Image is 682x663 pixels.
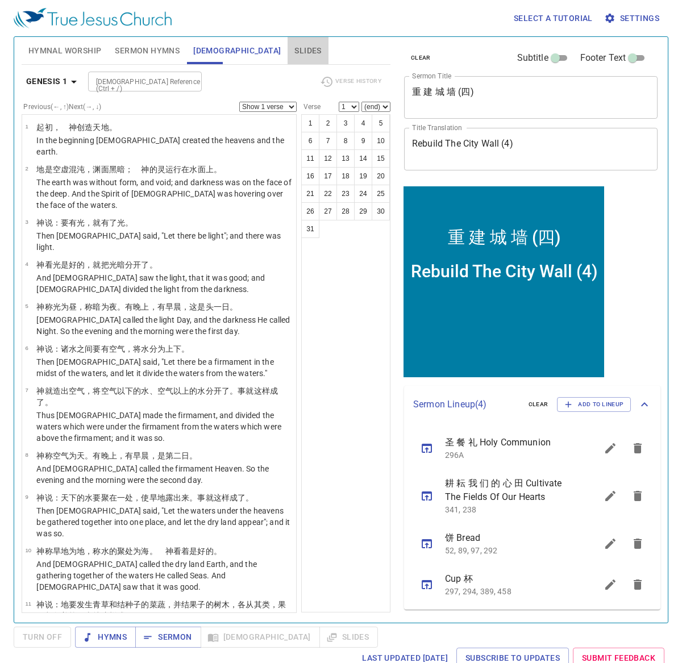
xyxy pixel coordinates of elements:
[336,132,355,150] button: 8
[25,123,28,130] span: 1
[445,572,569,586] span: Cup 杯
[22,71,86,92] button: Genesis 1
[36,217,293,228] p: 神
[181,165,222,174] wh7363: 在水
[93,344,189,353] wh8432: 要有空气
[25,547,31,553] span: 10
[84,630,127,644] span: Hymns
[36,386,278,407] wh7549: ，将空气
[372,149,390,168] button: 15
[412,138,650,160] textarea: Rebuild The City Wall (4)
[109,123,117,132] wh776: 。
[77,611,141,620] wh2233: 。事就这样成了。
[85,260,157,269] wh2896: ，就把光
[45,260,157,269] wh430: 看
[411,53,431,63] span: clear
[117,260,157,269] wh216: 暗
[230,302,238,311] wh3117: 。
[400,182,608,381] iframe: from-child
[36,386,278,407] wh6213: 空气
[445,586,569,597] p: 297, 294, 389, 458
[36,463,293,486] p: And [DEMOGRAPHIC_DATA] called the firmament Heaven. So the evening and the morning were the secon...
[404,51,438,65] button: clear
[53,451,198,460] wh7121: 空气
[354,202,372,220] button: 29
[125,218,133,227] wh216: 。
[45,165,222,174] wh776: 是
[53,218,134,227] wh559: ：要有
[412,86,650,108] textarea: 重 建 城 墙 (四)
[26,74,68,89] b: Genesis 1
[69,547,222,556] wh3004: 为地
[301,220,319,238] button: 31
[61,302,238,311] wh216: 为昼
[336,149,355,168] button: 13
[301,185,319,203] button: 21
[125,344,189,353] wh7549: ，将水
[69,493,253,502] wh8064: 下的水
[36,386,278,407] wh430: 就造出
[445,477,569,504] span: 耕 耘 我 们 的 心 田 Cultivate The Fields Of Our Hearts
[93,493,253,502] wh4325: 要聚在
[165,165,222,174] wh7307: 运行
[117,451,198,460] wh6153: ，有早晨
[61,260,157,269] wh216: 是好的
[336,167,355,185] button: 18
[372,202,390,220] button: 30
[214,547,222,556] wh2896: 。
[336,114,355,132] button: 3
[301,149,319,168] button: 11
[92,75,180,88] input: Type Bible Reference
[36,600,286,620] wh2233: 的菜蔬
[36,545,293,557] p: 神
[517,51,548,65] span: Subtitle
[45,302,238,311] wh430: 称
[45,547,222,556] wh430: 称
[336,185,355,203] button: 23
[53,547,222,556] wh7121: 旱地
[53,260,157,269] wh7220: 光
[25,219,28,225] span: 3
[522,398,555,411] button: clear
[413,398,519,411] p: Sermon Lineup ( 4 )
[77,218,133,227] wh1961: 光
[36,301,293,312] p: 神
[125,260,157,269] wh2822: 分开了
[509,8,597,29] button: Select a tutorial
[36,314,293,337] p: [DEMOGRAPHIC_DATA] called the light Day, and the darkness He called Night. So the evening and the...
[117,493,254,502] wh413: 一
[198,165,222,174] wh4325: 面
[101,123,117,132] wh8064: 地
[36,600,286,620] wh430: 说
[45,218,134,227] wh430: 说
[36,600,286,620] wh2232: 种子
[36,600,286,620] wh559: ：地
[181,302,238,311] wh1242: ，这是头一
[85,218,133,227] wh216: ，就有了光
[445,504,569,515] p: 341, 238
[93,123,117,132] wh1254: 天
[133,493,253,502] wh4725: ，使旱
[75,627,136,648] button: Hymns
[69,165,222,174] wh8414: 混沌
[222,302,238,311] wh259: 日
[149,260,157,269] wh914: 。
[149,302,238,311] wh6153: ，有早晨
[301,202,319,220] button: 26
[36,386,278,407] wh7549: 以下
[445,449,569,461] p: 296A
[372,167,390,185] button: 20
[294,44,321,58] span: Slides
[372,114,390,132] button: 5
[557,397,631,412] button: Add to Lineup
[36,600,286,620] wh1876: 青草
[45,451,198,460] wh430: 称
[173,547,222,556] wh430: 看着
[25,303,28,309] span: 5
[36,230,293,253] p: Then [DEMOGRAPHIC_DATA] said, "Let there be light"; and there was light.
[319,167,337,185] button: 17
[14,8,172,28] img: True Jesus Church
[53,302,238,311] wh7121: 光
[85,165,222,174] wh922: ，渊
